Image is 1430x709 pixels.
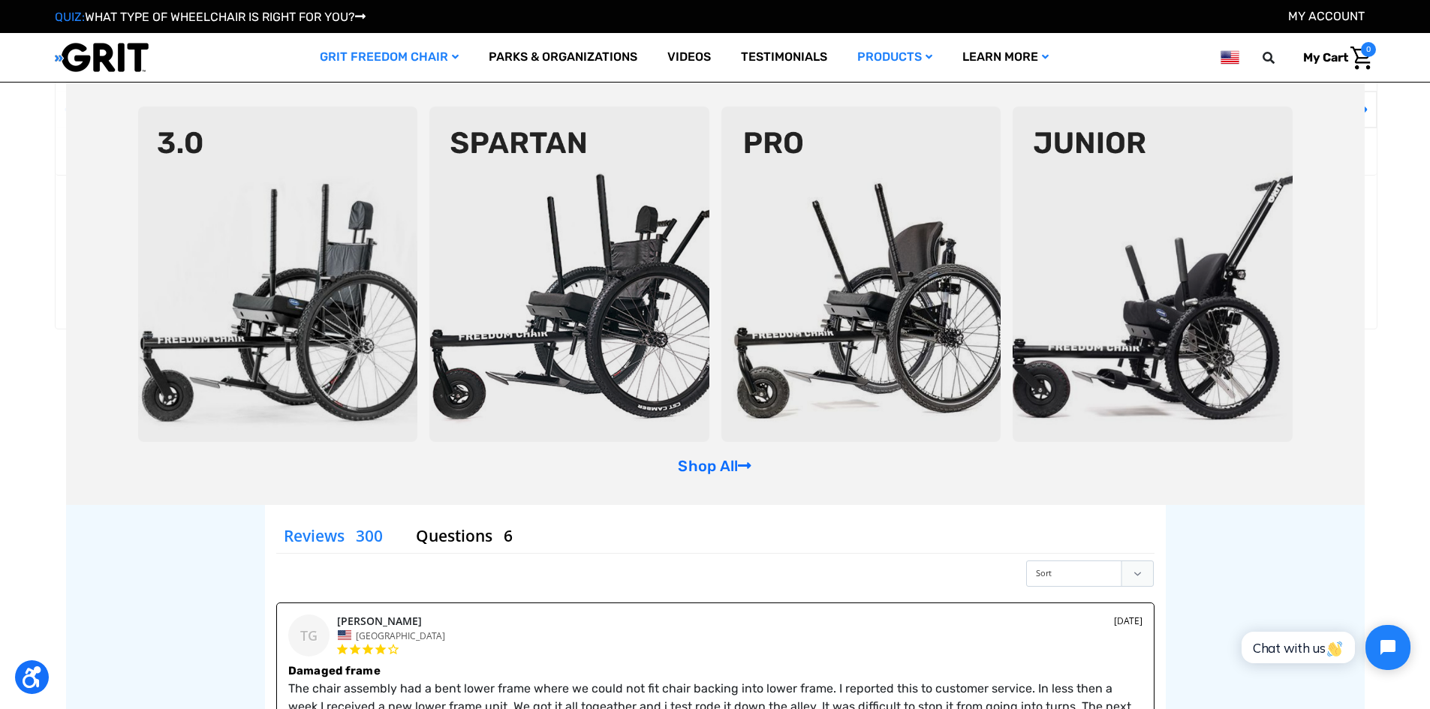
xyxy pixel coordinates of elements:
img: Cart [1350,47,1372,70]
a: Products [842,33,947,82]
input: Search [1269,42,1292,74]
a: Parks & Organizations [474,33,652,82]
select: Sort reviews [1026,560,1154,587]
img: junior-chair.png [1013,107,1293,442]
span: QUIZ: [55,10,85,24]
iframe: Tidio Chat [1225,612,1423,683]
img: spartan2.png [429,107,709,442]
a: GRIT Freedom Chair [305,33,474,82]
a: Account [1288,9,1365,23]
li: Questions [408,520,524,553]
span: [GEOGRAPHIC_DATA] [356,629,445,641]
img: pro-chair.png [721,107,1001,442]
a: Cart with 0 items [1292,42,1376,74]
button: Go to slide 2 of 2 [55,91,92,128]
h3: Damaged frame [288,662,1142,680]
a: Learn More [947,33,1064,82]
img: us.png [1221,48,1239,67]
img: United States [338,630,351,641]
img: GRIT All-Terrain Wheelchair and Mobility Equipment [55,42,149,73]
img: 3point0.png [138,107,418,442]
li: Reviews [276,520,394,553]
strong: [PERSON_NAME] [337,614,422,628]
span: 0 [1361,42,1376,57]
span: My Cart [1303,50,1348,65]
a: Testimonials [726,33,842,82]
a: Videos [652,33,726,82]
a: Shop All [678,457,751,475]
span: 4-Star Rating Review [336,642,399,656]
div: [DATE] [1114,614,1142,628]
div: TG [288,614,330,656]
a: QUIZ:WHAT TYPE OF WHEELCHAIR IS RIGHT FOR YOU? [55,10,366,24]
